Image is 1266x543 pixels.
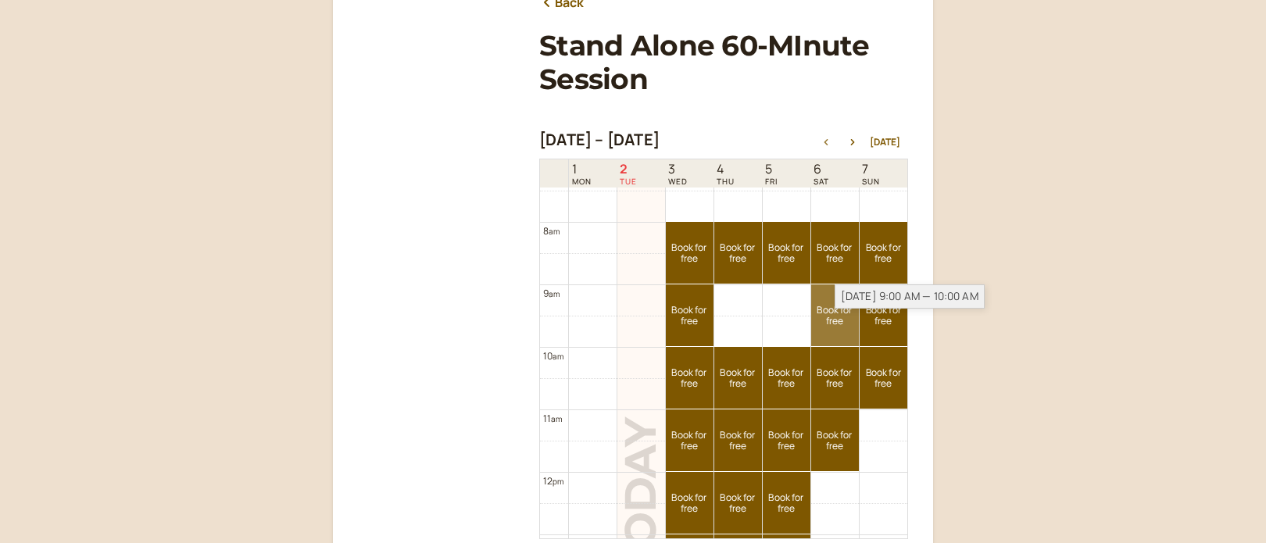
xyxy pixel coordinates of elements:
span: Book for free [714,242,762,265]
a: September 4, 2025 [713,160,738,188]
span: SAT [814,177,829,186]
span: Book for free [714,430,762,452]
div: 8 [543,223,560,238]
span: Book for free [763,242,810,265]
span: Book for free [860,242,908,265]
span: TUE [620,177,637,186]
span: 1 [572,162,592,177]
span: Book for free [666,305,713,327]
span: 4 [717,162,735,177]
span: Book for free [811,242,859,265]
a: September 6, 2025 [810,160,832,188]
button: [DATE] [870,137,900,148]
span: MON [572,177,592,186]
span: Book for free [666,492,713,515]
div: [DATE] 9:00 AM — 10:00 AM [835,284,985,309]
div: 12 [543,473,564,488]
span: 7 [862,162,880,177]
span: SUN [862,177,880,186]
span: Book for free [763,367,810,390]
span: Book for free [666,430,713,452]
span: 6 [814,162,829,177]
a: September 5, 2025 [762,160,781,188]
span: Book for free [666,242,713,265]
span: Book for free [860,305,908,327]
span: Book for free [666,367,713,390]
span: Book for free [811,305,859,327]
span: Book for free [763,430,810,452]
span: Book for free [860,367,908,390]
span: Book for free [714,367,762,390]
h1: Stand Alone 60-MInute Session [539,29,908,96]
a: September 2, 2025 [617,160,640,188]
div: 11 [543,411,563,426]
span: pm [553,476,563,487]
span: am [549,226,560,237]
span: Book for free [811,367,859,390]
a: September 1, 2025 [569,160,595,188]
div: 10 [543,348,564,363]
span: 2 [620,162,637,177]
div: 9 [543,286,560,301]
span: THU [717,177,735,186]
span: am [551,413,562,424]
span: FRI [765,177,778,186]
a: September 3, 2025 [665,160,691,188]
span: Book for free [811,430,859,452]
span: am [553,351,563,362]
span: WED [668,177,688,186]
span: 5 [765,162,778,177]
span: Book for free [714,492,762,515]
h2: [DATE] – [DATE] [539,130,660,149]
a: September 7, 2025 [859,160,883,188]
span: 3 [668,162,688,177]
span: Book for free [763,492,810,515]
span: am [549,288,560,299]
